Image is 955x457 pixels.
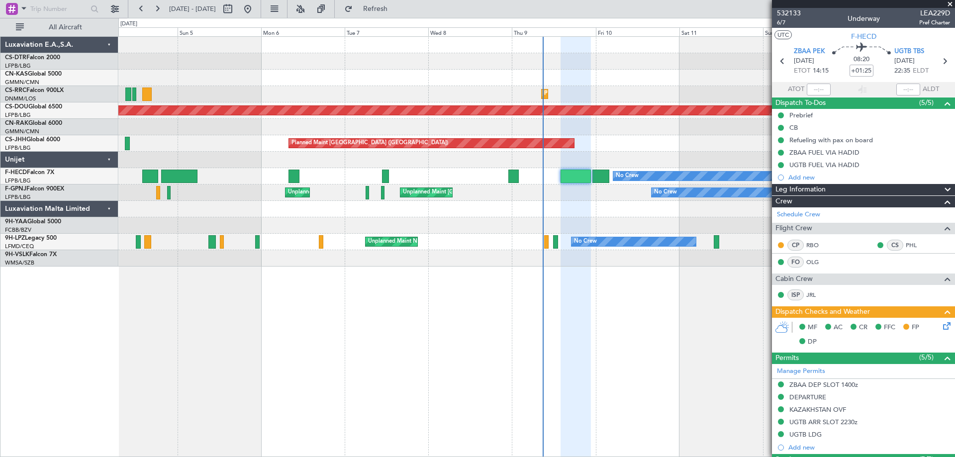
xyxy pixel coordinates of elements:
div: Sat 11 [679,27,763,36]
div: Tue 7 [345,27,428,36]
span: Cabin Crew [775,274,813,285]
a: CS-DTRFalcon 2000 [5,55,60,61]
span: [DATE] [894,56,915,66]
span: 08:20 [854,55,869,65]
div: Planned Maint Lagos ([PERSON_NAME]) [544,87,647,101]
span: Crew [775,196,792,207]
div: Mon 6 [261,27,345,36]
div: UGTB ARR SLOT 2230z [789,418,858,426]
input: --:-- [807,84,831,95]
div: No Crew [654,185,677,200]
span: UGTB TBS [894,47,924,57]
a: Manage Permits [777,366,825,376]
span: DP [808,337,817,347]
div: FO [787,257,804,268]
a: CS-DOUGlobal 6500 [5,104,62,110]
a: CS-RRCFalcon 900LX [5,88,64,93]
div: UGTB FUEL VIA HADID [789,161,859,169]
a: LFPB/LBG [5,62,31,70]
div: Sun 12 [763,27,847,36]
a: CN-RAKGlobal 6000 [5,120,62,126]
div: Sun 5 [178,27,261,36]
div: ZBAA DEP SLOT 1400z [789,380,858,389]
span: 22:35 [894,66,910,76]
span: 6/7 [777,18,801,27]
div: No Crew [574,234,597,249]
span: CS-JHH [5,137,26,143]
a: 9H-VSLKFalcon 7X [5,252,57,258]
span: [DATE] [794,56,814,66]
button: Refresh [340,1,399,17]
a: LFPB/LBG [5,144,31,152]
span: ALDT [923,85,939,94]
span: 9H-YAA [5,219,27,225]
span: ZBAA PEK [794,47,825,57]
span: FP [912,323,919,333]
span: Permits [775,353,799,364]
span: Refresh [355,5,396,12]
a: JRL [806,290,829,299]
a: DNMM/LOS [5,95,36,102]
span: [DATE] - [DATE] [169,4,216,13]
div: [DATE] [120,20,137,28]
span: Dispatch To-Dos [775,97,826,109]
span: ELDT [913,66,929,76]
a: F-HECDFalcon 7X [5,170,54,176]
button: All Aircraft [11,19,108,35]
div: Planned Maint [GEOGRAPHIC_DATA] ([GEOGRAPHIC_DATA]) [291,136,448,151]
span: 532133 [777,8,801,18]
div: DEPARTURE [789,393,826,401]
span: F-GPNJ [5,186,26,192]
input: Trip Number [30,1,88,16]
div: Underway [848,13,880,24]
a: WMSA/SZB [5,259,34,267]
div: KAZAKHSTAN OVF [789,405,846,414]
a: GMMN/CMN [5,79,39,86]
a: LFPB/LBG [5,177,31,184]
div: ZBAA FUEL VIA HADID [789,148,859,157]
span: F-HECD [851,31,876,42]
a: Schedule Crew [777,210,820,220]
span: (5/5) [919,97,934,108]
a: LFPB/LBG [5,193,31,201]
span: LEA229D [919,8,950,18]
span: All Aircraft [26,24,105,31]
div: CS [887,240,903,251]
div: ISP [787,289,804,300]
span: ETOT [794,66,810,76]
div: Thu 9 [512,27,595,36]
span: 14:15 [813,66,829,76]
span: FFC [884,323,895,333]
span: ATOT [788,85,804,94]
span: CS-DTR [5,55,26,61]
div: CB [789,123,798,132]
span: 9H-LPZ [5,235,25,241]
a: F-GPNJFalcon 900EX [5,186,64,192]
span: Dispatch Checks and Weather [775,306,870,318]
button: UTC [774,30,792,39]
span: Flight Crew [775,223,812,234]
span: (5/5) [919,352,934,363]
div: Refueling with pax on board [789,136,873,144]
span: 9H-VSLK [5,252,29,258]
a: 9H-YAAGlobal 5000 [5,219,61,225]
a: OLG [806,258,829,267]
div: UGTB LDG [789,430,822,439]
span: Leg Information [775,184,826,195]
a: CS-JHHGlobal 6000 [5,137,60,143]
div: Unplanned Maint [GEOGRAPHIC_DATA] ([GEOGRAPHIC_DATA]) [288,185,452,200]
span: CS-DOU [5,104,28,110]
span: CS-RRC [5,88,26,93]
div: Unplanned Maint Nice ([GEOGRAPHIC_DATA]) [368,234,486,249]
a: FCBB/BZV [5,226,31,234]
a: GMMN/CMN [5,128,39,135]
a: PHL [906,241,928,250]
span: CR [859,323,867,333]
div: Add new [788,173,950,182]
a: CN-KASGlobal 5000 [5,71,62,77]
div: Prebrief [789,111,813,119]
span: F-HECD [5,170,27,176]
div: Unplanned Maint [GEOGRAPHIC_DATA] ([GEOGRAPHIC_DATA]) [403,185,567,200]
a: 9H-LPZLegacy 500 [5,235,57,241]
div: No Crew [616,169,639,183]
